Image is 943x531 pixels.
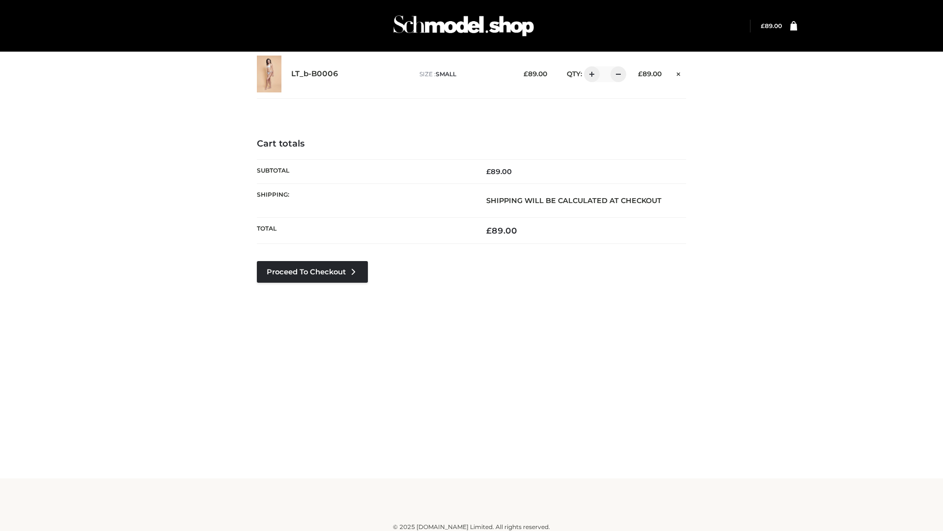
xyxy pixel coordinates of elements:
[257,183,471,217] th: Shipping:
[638,70,642,78] span: £
[257,56,281,92] img: LT_b-B0006 - SMALL
[486,196,662,205] strong: Shipping will be calculated at checkout
[638,70,662,78] bdi: 89.00
[257,261,368,283] a: Proceed to Checkout
[257,159,471,183] th: Subtotal
[524,70,528,78] span: £
[291,69,338,79] a: LT_b-B0006
[257,218,471,244] th: Total
[390,6,537,45] img: Schmodel Admin 964
[436,70,456,78] span: SMALL
[486,167,491,176] span: £
[486,226,492,236] span: £
[486,167,512,176] bdi: 89.00
[671,66,686,79] a: Remove this item
[419,70,508,79] p: size :
[524,70,547,78] bdi: 89.00
[761,22,782,29] a: £89.00
[761,22,765,29] span: £
[486,226,517,236] bdi: 89.00
[557,66,623,82] div: QTY:
[257,139,686,149] h4: Cart totals
[761,22,782,29] bdi: 89.00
